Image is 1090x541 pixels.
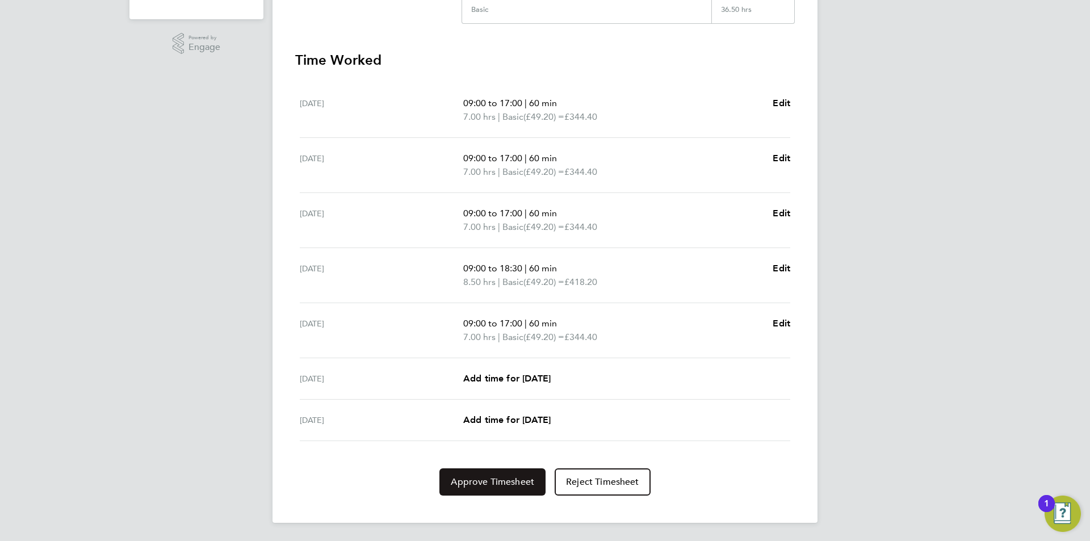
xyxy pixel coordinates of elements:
[773,152,790,165] a: Edit
[439,468,546,496] button: Approve Timesheet
[773,318,790,329] span: Edit
[502,165,523,179] span: Basic
[463,372,551,385] a: Add time for [DATE]
[523,221,564,232] span: (£49.20) =
[564,276,597,287] span: £418.20
[773,97,790,110] a: Edit
[555,468,651,496] button: Reject Timesheet
[529,263,557,274] span: 60 min
[1044,504,1049,518] div: 1
[525,318,527,329] span: |
[564,332,597,342] span: £344.40
[300,372,463,385] div: [DATE]
[773,153,790,163] span: Edit
[523,276,564,287] span: (£49.20) =
[564,221,597,232] span: £344.40
[502,330,523,344] span: Basic
[498,276,500,287] span: |
[773,317,790,330] a: Edit
[525,98,527,108] span: |
[295,51,795,69] h3: Time Worked
[463,263,522,274] span: 09:00 to 18:30
[525,208,527,219] span: |
[502,275,523,289] span: Basic
[463,373,551,384] span: Add time for [DATE]
[463,276,496,287] span: 8.50 hrs
[188,43,220,52] span: Engage
[523,111,564,122] span: (£49.20) =
[773,263,790,274] span: Edit
[463,98,522,108] span: 09:00 to 17:00
[502,220,523,234] span: Basic
[498,166,500,177] span: |
[525,153,527,163] span: |
[773,207,790,220] a: Edit
[300,97,463,124] div: [DATE]
[463,153,522,163] span: 09:00 to 17:00
[463,332,496,342] span: 7.00 hrs
[529,208,557,219] span: 60 min
[463,318,522,329] span: 09:00 to 17:00
[502,110,523,124] span: Basic
[498,332,500,342] span: |
[463,111,496,122] span: 7.00 hrs
[463,413,551,427] a: Add time for [DATE]
[463,414,551,425] span: Add time for [DATE]
[529,98,557,108] span: 60 min
[471,5,488,14] div: Basic
[564,111,597,122] span: £344.40
[300,317,463,344] div: [DATE]
[564,166,597,177] span: £344.40
[773,98,790,108] span: Edit
[1045,496,1081,532] button: Open Resource Center, 1 new notification
[523,332,564,342] span: (£49.20) =
[300,262,463,289] div: [DATE]
[773,262,790,275] a: Edit
[773,208,790,219] span: Edit
[566,476,639,488] span: Reject Timesheet
[529,153,557,163] span: 60 min
[525,263,527,274] span: |
[451,476,534,488] span: Approve Timesheet
[523,166,564,177] span: (£49.20) =
[188,33,220,43] span: Powered by
[173,33,221,54] a: Powered byEngage
[463,221,496,232] span: 7.00 hrs
[300,152,463,179] div: [DATE]
[463,166,496,177] span: 7.00 hrs
[498,221,500,232] span: |
[300,207,463,234] div: [DATE]
[463,208,522,219] span: 09:00 to 17:00
[529,318,557,329] span: 60 min
[300,413,463,427] div: [DATE]
[711,5,794,23] div: 36.50 hrs
[498,111,500,122] span: |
